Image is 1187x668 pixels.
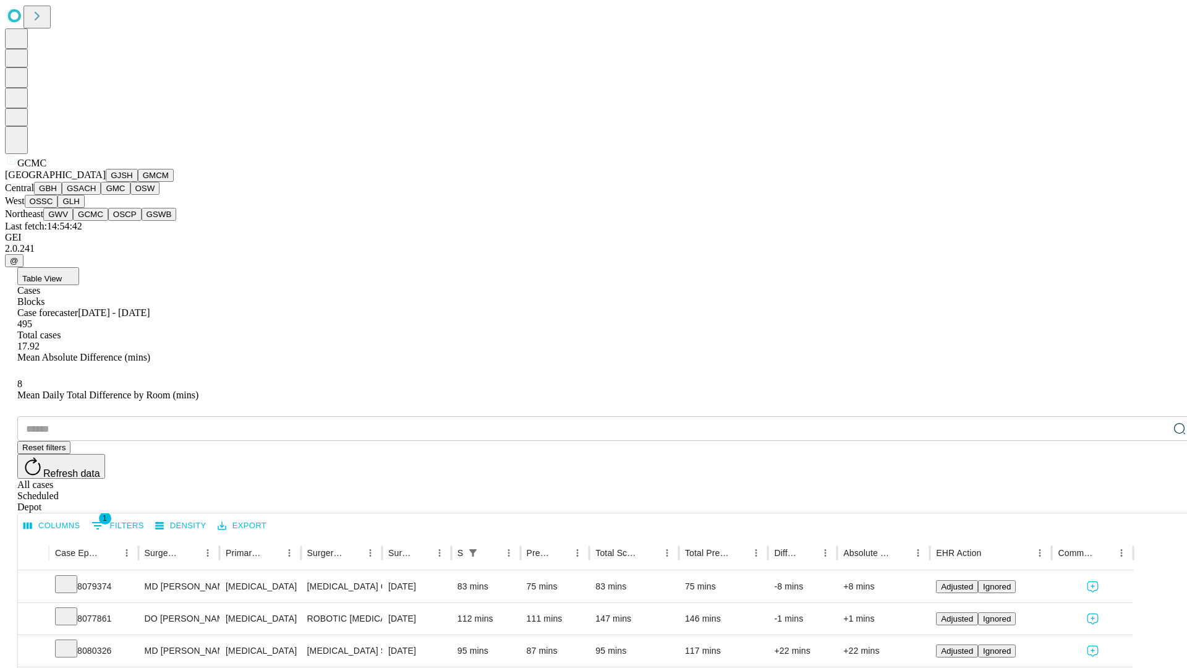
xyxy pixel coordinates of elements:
[17,352,150,362] span: Mean Absolute Difference (mins)
[145,635,213,667] div: MD [PERSON_NAME] R Md
[43,468,100,479] span: Refresh data
[388,603,445,635] div: [DATE]
[182,544,199,562] button: Sort
[595,571,673,602] div: 83 mins
[595,548,640,558] div: Total Scheduled Duration
[774,548,798,558] div: Difference
[152,516,210,536] button: Density
[527,603,584,635] div: 111 mins
[685,571,762,602] div: 75 mins
[464,544,482,562] div: 1 active filter
[774,603,831,635] div: -1 mins
[362,544,379,562] button: Menu
[17,158,46,168] span: GCMC
[5,243,1182,254] div: 2.0.241
[55,571,132,602] div: 8079374
[431,544,448,562] button: Menu
[99,512,111,525] span: 1
[17,341,40,351] span: 17.92
[774,571,831,602] div: -8 mins
[22,274,62,283] span: Table View
[226,571,294,602] div: [MEDICAL_DATA]
[941,614,973,623] span: Adjusted
[24,641,43,662] button: Expand
[25,195,58,208] button: OSSC
[527,548,551,558] div: Predicted In Room Duration
[10,256,19,265] span: @
[941,582,973,591] span: Adjusted
[457,571,514,602] div: 83 mins
[799,544,817,562] button: Sort
[527,571,584,602] div: 75 mins
[457,548,463,558] div: Scheduled In Room Duration
[982,544,1000,562] button: Sort
[17,319,32,329] span: 495
[843,635,924,667] div: +22 mins
[101,544,118,562] button: Sort
[138,169,174,182] button: GMCM
[215,516,270,536] button: Export
[936,580,978,593] button: Adjusted
[145,603,213,635] div: DO [PERSON_NAME] [PERSON_NAME] Do
[5,169,106,180] span: [GEOGRAPHIC_DATA]
[595,635,673,667] div: 95 mins
[108,208,142,221] button: OSCP
[747,544,765,562] button: Menu
[843,603,924,635] div: +1 mins
[457,603,514,635] div: 112 mins
[983,646,1011,656] span: Ignored
[978,580,1016,593] button: Ignored
[344,544,362,562] button: Sort
[774,635,831,667] div: +22 mins
[263,544,281,562] button: Sort
[226,635,294,667] div: [MEDICAL_DATA]
[892,544,909,562] button: Sort
[142,208,177,221] button: GSWB
[5,254,23,267] button: @
[1058,548,1094,558] div: Comments
[57,195,84,208] button: GLH
[527,635,584,667] div: 87 mins
[78,307,150,318] span: [DATE] - [DATE]
[685,635,762,667] div: 117 mins
[483,544,500,562] button: Sort
[388,635,445,667] div: [DATE]
[43,208,73,221] button: GWV
[101,182,130,195] button: GMC
[909,544,927,562] button: Menu
[730,544,747,562] button: Sort
[936,548,981,558] div: EHR Action
[685,603,762,635] div: 146 mins
[464,544,482,562] button: Show filters
[118,544,135,562] button: Menu
[55,548,100,558] div: Case Epic Id
[936,644,978,657] button: Adjusted
[226,603,294,635] div: [MEDICAL_DATA]
[843,571,924,602] div: +8 mins
[5,195,25,206] span: West
[22,443,66,452] span: Reset filters
[983,614,1011,623] span: Ignored
[17,454,105,479] button: Refresh data
[388,571,445,602] div: [DATE]
[17,307,78,318] span: Case forecaster
[5,208,43,219] span: Northeast
[641,544,658,562] button: Sort
[17,441,70,454] button: Reset filters
[817,544,834,562] button: Menu
[388,548,412,558] div: Surgery Date
[658,544,676,562] button: Menu
[843,548,891,558] div: Absolute Difference
[62,182,101,195] button: GSACH
[145,571,213,602] div: MD [PERSON_NAME] [PERSON_NAME] Md
[978,612,1016,625] button: Ignored
[17,267,79,285] button: Table View
[457,635,514,667] div: 95 mins
[1031,544,1049,562] button: Menu
[569,544,586,562] button: Menu
[130,182,160,195] button: OSW
[1113,544,1130,562] button: Menu
[199,544,216,562] button: Menu
[5,221,82,231] span: Last fetch: 14:54:42
[24,609,43,630] button: Expand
